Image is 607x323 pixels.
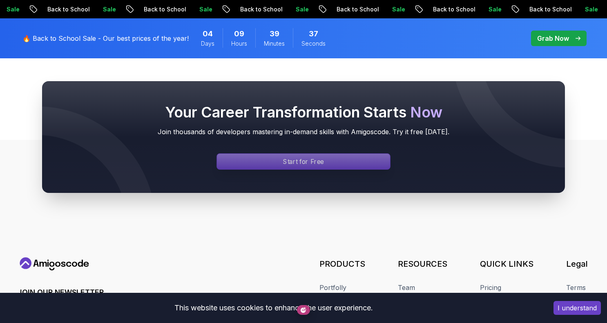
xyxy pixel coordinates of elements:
[446,5,502,13] p: Back to School
[231,40,247,48] span: Hours
[58,127,549,137] p: Join thousands of developers mastering in-demand skills with Amigoscode. Try it free [DATE].
[319,258,365,270] h3: PRODUCTS
[566,258,589,270] h3: Legal
[270,28,279,40] span: 39 Minutes
[157,5,212,13] p: Back to School
[253,5,309,13] p: Back to School
[319,283,346,292] a: Portfolly
[405,5,431,13] p: Sale
[309,28,318,40] span: 37 Seconds
[203,28,213,40] span: 4 Days
[212,5,239,13] p: Sale
[502,5,528,13] p: Sale
[553,301,601,315] button: Accept cookies
[410,103,442,121] span: Now
[566,283,586,292] a: Terms
[283,157,324,166] p: Start for Free
[264,40,285,48] span: Minutes
[480,283,501,292] a: Pricing
[6,299,541,317] div: This website uses cookies to enhance the user experience.
[234,28,244,40] span: 9 Hours
[216,153,391,170] a: Signin page
[537,33,569,43] p: Grab Now
[398,283,415,292] a: Team
[542,5,598,13] p: Back to School
[480,258,533,270] h3: QUICK LINKS
[301,40,326,48] span: Seconds
[201,40,214,48] span: Days
[60,5,116,13] p: Back to School
[398,258,447,270] h3: RESOURCES
[20,5,46,13] p: Sale
[22,33,189,43] p: 🔥 Back to School Sale - Our best prices of the year!
[350,5,405,13] p: Back to School
[309,5,335,13] p: Sale
[18,287,201,298] h3: JOIN OUR NEWSLETTER
[58,104,549,120] h2: Your Career Transformation Starts
[116,5,142,13] p: Sale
